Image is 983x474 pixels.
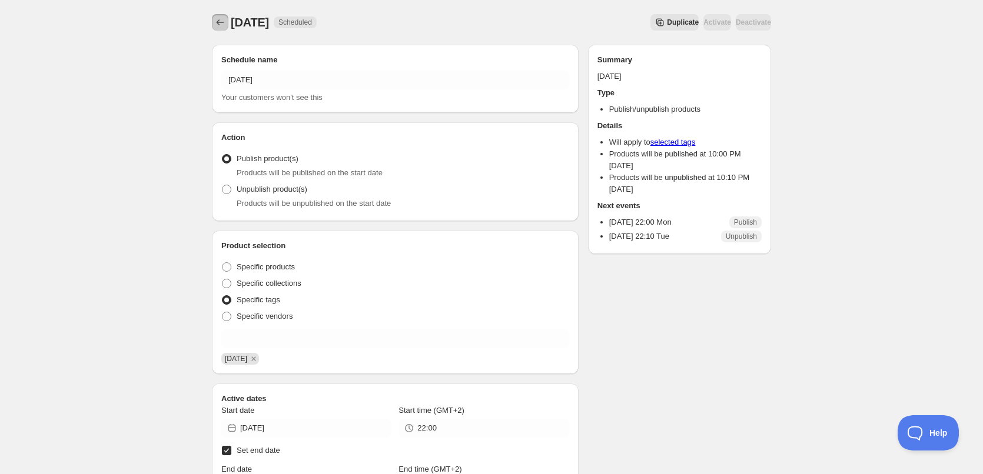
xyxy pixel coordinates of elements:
[609,148,762,172] li: Products will be published at 10:00 PM [DATE]
[237,199,391,208] span: Products will be unpublished on the start date
[898,415,959,450] iframe: Toggle Customer Support
[597,54,762,66] h2: Summary
[237,185,307,193] span: Unpublish product(s)
[734,218,757,227] span: Publish
[650,138,696,146] a: selected tags
[237,312,293,321] span: Specific vendors
[221,406,254,415] span: Start date
[278,18,312,27] span: Scheduled
[221,465,252,473] span: End date
[221,240,569,252] h2: Product selection
[221,393,569,405] h2: Active dates
[650,14,699,31] button: Secondary action label
[237,168,383,177] span: Products will be published on the start date
[237,279,301,288] span: Specific collections
[212,14,228,31] button: Schedules
[597,87,762,99] h2: Type
[221,54,569,66] h2: Schedule name
[237,262,295,271] span: Specific products
[726,232,757,241] span: Unpublish
[231,16,269,29] span: [DATE]
[667,18,699,27] span: Duplicate
[221,93,323,102] span: Your customers won't see this
[237,295,280,304] span: Specific tags
[609,216,672,228] p: [DATE] 22:00 Mon
[597,120,762,132] h2: Details
[248,353,259,364] button: Remove 30/09/2025
[398,465,461,473] span: End time (GMT+2)
[597,71,762,82] p: [DATE]
[225,355,247,363] span: 30/09/2025
[609,104,762,115] li: Publish/unpublish products
[597,200,762,212] h2: Next events
[237,154,298,163] span: Publish product(s)
[398,406,464,415] span: Start time (GMT+2)
[609,231,669,242] p: [DATE] 22:10 Tue
[609,136,762,148] li: Will apply to
[221,132,569,143] h2: Action
[609,172,762,195] li: Products will be unpublished at 10:10 PM [DATE]
[237,446,280,455] span: Set end date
